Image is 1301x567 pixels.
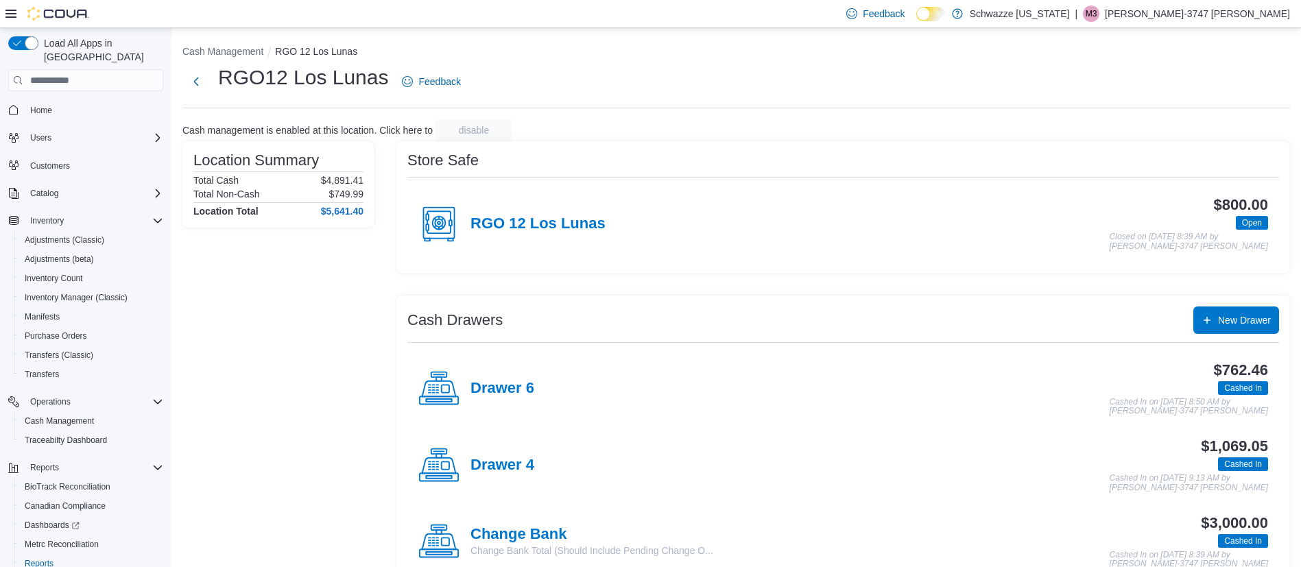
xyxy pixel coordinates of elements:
[19,251,163,267] span: Adjustments (beta)
[321,206,363,217] h4: $5,641.40
[25,459,64,476] button: Reports
[19,232,110,248] a: Adjustments (Classic)
[25,415,94,426] span: Cash Management
[14,326,169,346] button: Purchase Orders
[407,312,503,328] h3: Cash Drawers
[459,123,489,137] span: disable
[25,157,163,174] span: Customers
[1110,398,1268,416] p: Cashed In on [DATE] 8:50 AM by [PERSON_NAME]-3747 [PERSON_NAME]
[218,64,388,91] h1: RGO12 Los Lunas
[19,498,111,514] a: Canadian Compliance
[3,156,169,176] button: Customers
[25,234,104,245] span: Adjustments (Classic)
[25,481,110,492] span: BioTrack Reconciliation
[396,68,466,95] a: Feedback
[19,479,163,495] span: BioTrack Reconciliation
[3,184,169,203] button: Catalog
[418,75,460,88] span: Feedback
[14,365,169,384] button: Transfers
[14,230,169,250] button: Adjustments (Classic)
[14,307,169,326] button: Manifests
[19,289,163,306] span: Inventory Manager (Classic)
[970,5,1070,22] p: Schwazze [US_STATE]
[25,311,60,322] span: Manifests
[1218,313,1271,327] span: New Drawer
[19,309,65,325] a: Manifests
[19,289,133,306] a: Inventory Manager (Classic)
[1201,438,1268,455] h3: $1,069.05
[25,292,128,303] span: Inventory Manager (Classic)
[19,328,93,344] a: Purchase Orders
[275,46,357,57] button: RGO 12 Los Lunas
[25,369,59,380] span: Transfers
[1218,381,1268,395] span: Cashed In
[25,394,163,410] span: Operations
[25,520,80,531] span: Dashboards
[182,68,210,95] button: Next
[14,250,169,269] button: Adjustments (beta)
[14,411,169,431] button: Cash Management
[14,516,169,535] a: Dashboards
[1224,535,1262,547] span: Cashed In
[19,270,163,287] span: Inventory Count
[19,309,163,325] span: Manifests
[25,158,75,174] a: Customers
[25,459,163,476] span: Reports
[916,7,945,21] input: Dark Mode
[19,347,163,363] span: Transfers (Classic)
[1201,515,1268,531] h3: $3,000.00
[193,152,319,169] h3: Location Summary
[407,152,479,169] h3: Store Safe
[25,130,57,146] button: Users
[25,101,163,118] span: Home
[1110,232,1268,251] p: Closed on [DATE] 8:39 AM by [PERSON_NAME]-3747 [PERSON_NAME]
[19,366,64,383] a: Transfers
[470,457,534,474] h4: Drawer 4
[1218,457,1268,471] span: Cashed In
[25,435,107,446] span: Traceabilty Dashboard
[25,185,64,202] button: Catalog
[19,536,104,553] a: Metrc Reconciliation
[19,413,163,429] span: Cash Management
[19,432,163,448] span: Traceabilty Dashboard
[182,45,1290,61] nav: An example of EuiBreadcrumbs
[14,477,169,496] button: BioTrack Reconciliation
[30,160,70,171] span: Customers
[14,431,169,450] button: Traceabilty Dashboard
[30,132,51,143] span: Users
[19,347,99,363] a: Transfers (Classic)
[25,350,93,361] span: Transfers (Classic)
[25,102,58,119] a: Home
[19,413,99,429] a: Cash Management
[30,462,59,473] span: Reports
[14,269,169,288] button: Inventory Count
[19,232,163,248] span: Adjustments (Classic)
[14,496,169,516] button: Canadian Compliance
[1105,5,1290,22] p: [PERSON_NAME]-3747 [PERSON_NAME]
[193,189,260,200] h6: Total Non-Cash
[1214,197,1268,213] h3: $800.00
[19,366,163,383] span: Transfers
[25,254,94,265] span: Adjustments (beta)
[19,479,116,495] a: BioTrack Reconciliation
[25,330,87,341] span: Purchase Orders
[3,211,169,230] button: Inventory
[470,215,606,233] h4: RGO 12 Los Lunas
[14,535,169,554] button: Metrc Reconciliation
[19,517,85,533] a: Dashboards
[25,539,99,550] span: Metrc Reconciliation
[1224,458,1262,470] span: Cashed In
[1083,5,1099,22] div: Michelle-3747 Tolentino
[470,544,713,557] p: Change Bank Total (Should Include Pending Change O...
[14,346,169,365] button: Transfers (Classic)
[25,185,163,202] span: Catalog
[182,46,263,57] button: Cash Management
[193,206,259,217] h4: Location Total
[863,7,905,21] span: Feedback
[25,500,106,511] span: Canadian Compliance
[3,128,169,147] button: Users
[25,130,163,146] span: Users
[321,175,363,186] p: $4,891.41
[30,215,64,226] span: Inventory
[1193,306,1279,334] button: New Drawer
